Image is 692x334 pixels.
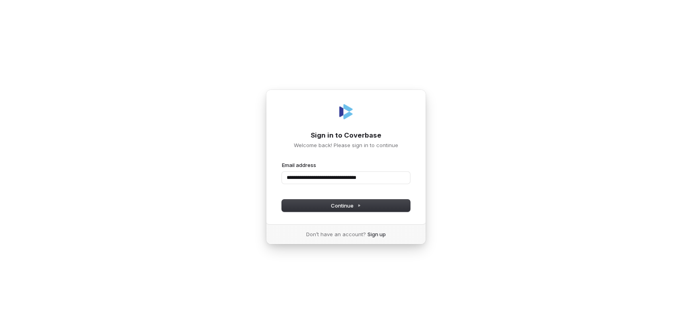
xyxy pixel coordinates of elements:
[336,102,356,121] img: Coverbase
[306,231,366,238] span: Don’t have an account?
[282,161,316,169] label: Email address
[331,202,361,209] span: Continue
[282,131,410,140] h1: Sign in to Coverbase
[282,142,410,149] p: Welcome back! Please sign in to continue
[368,231,386,238] a: Sign up
[282,200,410,212] button: Continue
